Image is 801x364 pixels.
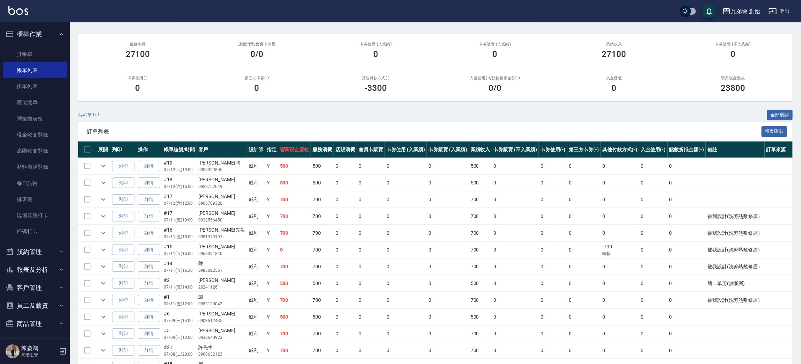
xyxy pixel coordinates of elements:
[247,259,265,275] td: 威利
[492,275,539,292] td: 0
[3,243,67,261] button: 預約管理
[138,328,160,339] a: 詳情
[3,94,67,110] a: 座位開單
[198,200,245,206] p: 0965709320
[278,225,311,241] td: 700
[639,175,668,191] td: 0
[567,141,601,158] th: 第三方卡券(-)
[3,78,67,94] a: 掛單列表
[469,292,492,308] td: 700
[427,141,469,158] th: 卡券販賣 (入業績)
[539,242,567,258] td: 0
[3,127,67,143] a: 現金收支登錄
[567,242,601,258] td: 0
[427,242,469,258] td: 0
[112,245,134,255] button: 列印
[162,141,197,158] th: 帳單編號/時間
[250,49,263,59] h3: 0/0
[198,234,245,240] p: 0981979107
[706,292,764,308] td: 被我設計(洗剪熱敷修眉）
[3,143,67,159] a: 高階收支登錄
[112,328,134,339] button: 列印
[164,217,195,223] p: 07/11 (五) 19:00
[639,242,668,258] td: 0
[162,275,197,292] td: #2
[198,301,245,307] p: 0983120043
[98,245,109,255] button: expand row
[334,191,357,208] td: 0
[198,159,245,167] div: [PERSON_NAME]將
[98,228,109,238] button: expand row
[138,295,160,306] a: 詳情
[138,211,160,222] a: 詳情
[601,225,639,241] td: 0
[98,278,109,289] button: expand row
[567,175,601,191] td: 0
[265,191,278,208] td: Y
[278,141,311,158] th: 營業現金應收
[98,345,109,356] button: expand row
[311,158,334,174] td: 500
[311,242,334,258] td: 700
[334,259,357,275] td: 0
[198,260,245,267] div: 陳
[278,208,311,225] td: 700
[311,292,334,308] td: 700
[762,128,787,134] a: 報表匯出
[639,259,668,275] td: 0
[112,295,134,306] button: 列印
[706,242,764,258] td: 被我設計(洗剪熱敷修眉）
[164,267,195,274] p: 07/11 (五) 16:30
[567,191,601,208] td: 0
[334,225,357,241] td: 0
[311,275,334,292] td: 500
[3,46,67,62] a: 打帳單
[334,292,357,308] td: 0
[539,175,567,191] td: 0
[8,6,28,15] img: Logo
[325,76,427,80] h2: 其他付款方式(-)
[706,259,764,275] td: 被我設計(洗剪熱敷修眉）
[492,292,539,308] td: 0
[357,309,385,325] td: 0
[427,259,469,275] td: 0
[98,177,109,188] button: expand row
[247,191,265,208] td: 威利
[98,261,109,272] button: expand row
[164,234,195,240] p: 07/11 (五) 18:00
[469,208,492,225] td: 700
[601,175,639,191] td: 0
[357,208,385,225] td: 0
[539,275,567,292] td: 0
[3,315,67,333] button: 商品管理
[3,191,67,208] a: 排班表
[357,141,385,158] th: 會員卡販賣
[385,225,427,241] td: 0
[374,49,379,59] h3: 0
[311,225,334,241] td: 700
[3,25,67,43] button: 櫃檯作業
[135,83,140,93] h3: 0
[311,175,334,191] td: 500
[602,250,637,257] p: 轉帳
[357,275,385,292] td: 0
[706,225,764,241] td: 被我設計(洗剪熱敷修眉）
[197,141,247,158] th: 客戶
[6,344,20,358] img: Person
[601,259,639,275] td: 0
[334,242,357,258] td: 0
[601,208,639,225] td: 0
[682,42,784,46] h2: 卡券販賣 (不入業績)
[357,225,385,241] td: 0
[762,126,787,137] button: 報表匯出
[198,167,245,173] p: 0906399805
[278,275,311,292] td: 500
[112,345,134,356] button: 列印
[265,292,278,308] td: Y
[98,295,109,305] button: expand row
[612,83,617,93] h3: 0
[255,83,259,93] h3: 0
[112,194,134,205] button: 列印
[427,275,469,292] td: 0
[357,175,385,191] td: 0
